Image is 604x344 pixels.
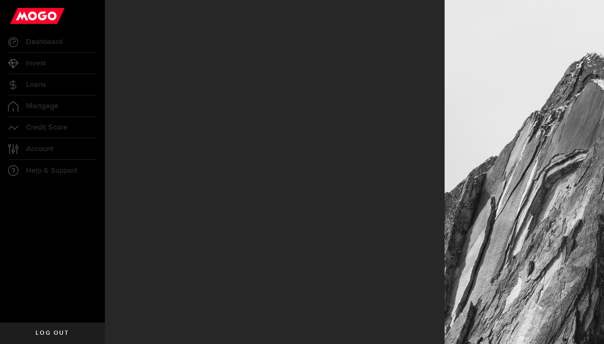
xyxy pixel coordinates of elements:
span: Credit Score [26,124,68,131]
span: Invest [26,60,46,67]
span: Mortgage [26,102,58,110]
span: Log out [36,330,69,336]
span: Help & Support [26,167,77,175]
span: Dashboard [26,38,62,46]
span: Account [26,145,54,153]
span: Loans [26,81,46,89]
